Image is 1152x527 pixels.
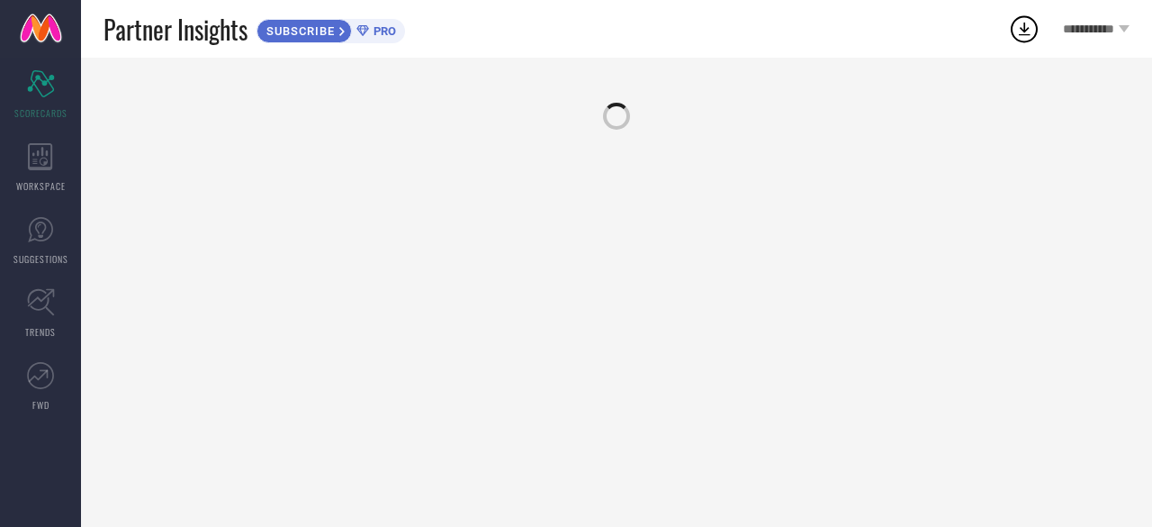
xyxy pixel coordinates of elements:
span: TRENDS [25,325,56,339]
span: SUBSCRIBE [257,24,339,38]
span: SCORECARDS [14,106,67,120]
a: SUBSCRIBEPRO [256,14,405,43]
span: FWD [32,398,49,412]
span: PRO [369,24,396,38]
div: Open download list [1008,13,1040,45]
span: SUGGESTIONS [13,252,68,266]
span: Partner Insights [103,11,247,48]
span: WORKSPACE [16,179,66,193]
